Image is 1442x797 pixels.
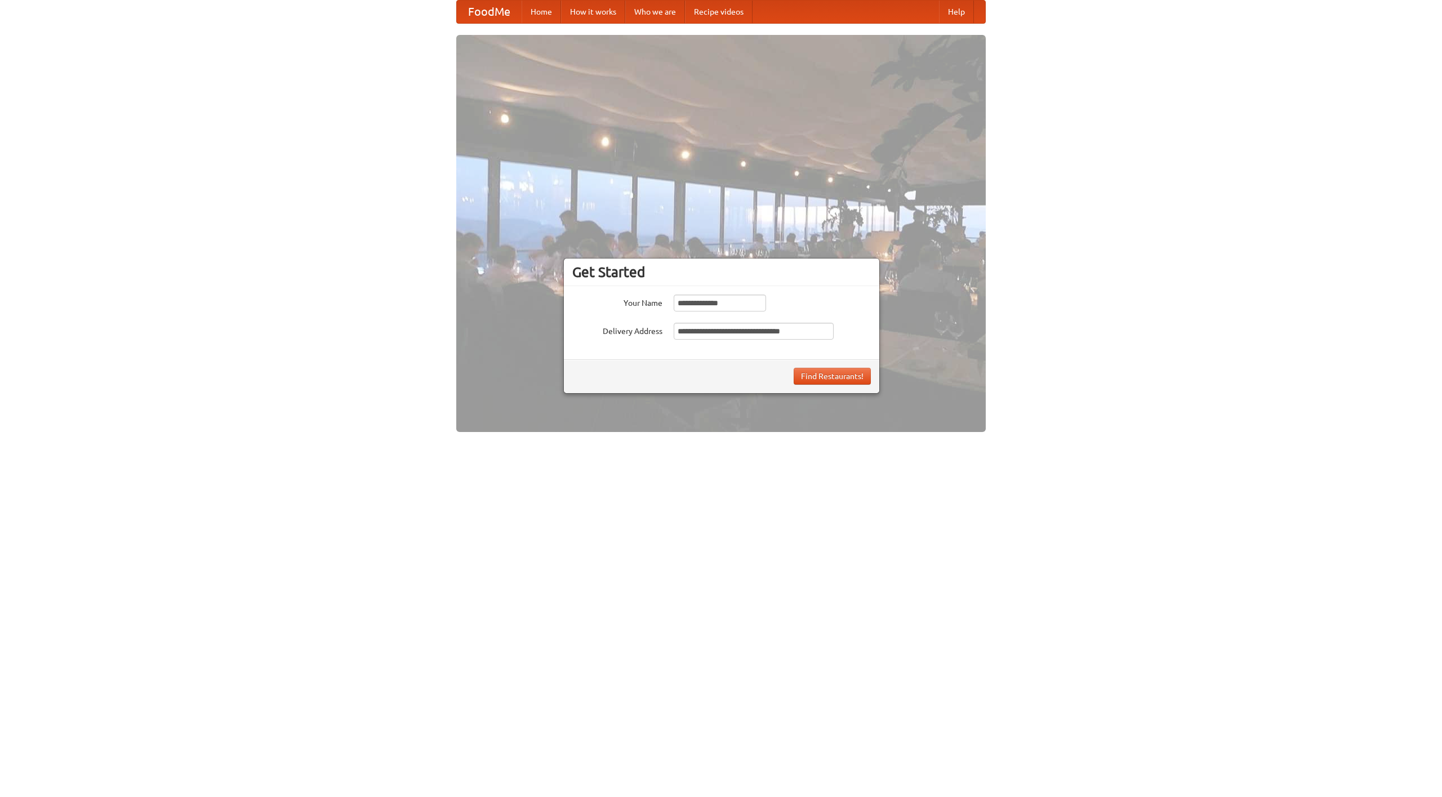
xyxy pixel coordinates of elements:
a: Help [939,1,974,23]
a: Who we are [625,1,685,23]
a: FoodMe [457,1,522,23]
h3: Get Started [572,264,871,280]
a: How it works [561,1,625,23]
a: Recipe videos [685,1,753,23]
label: Delivery Address [572,323,662,337]
a: Home [522,1,561,23]
label: Your Name [572,295,662,309]
button: Find Restaurants! [794,368,871,385]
